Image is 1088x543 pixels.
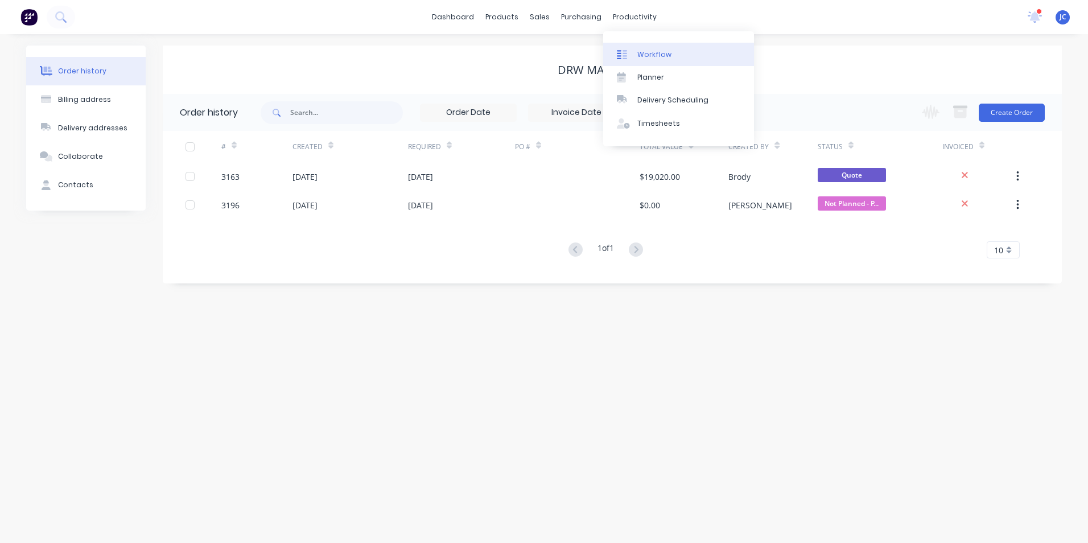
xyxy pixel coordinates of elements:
div: 3163 [221,171,240,183]
button: Order history [26,57,146,85]
div: Order history [58,66,106,76]
input: Invoice Date [529,104,624,121]
div: PO # [515,142,530,152]
div: Workflow [637,50,671,60]
span: Quote [818,168,886,182]
a: dashboard [426,9,480,26]
a: Workflow [603,43,754,65]
button: Billing address [26,85,146,114]
div: Contacts [58,180,93,190]
div: Order history [180,106,238,120]
div: [DATE] [408,199,433,211]
div: Created [292,131,408,162]
div: # [221,131,292,162]
div: Planner [637,72,664,83]
a: Planner [603,66,754,89]
div: Delivery Scheduling [637,95,708,105]
a: Timesheets [603,112,754,135]
div: $0.00 [640,199,660,211]
div: [DATE] [408,171,433,183]
img: Factory [20,9,38,26]
div: [PERSON_NAME] [728,199,792,211]
div: Invoiced [942,142,974,152]
span: Not Planned - P... [818,196,886,211]
div: purchasing [555,9,607,26]
input: Order Date [421,104,516,121]
div: Required [408,142,441,152]
button: Delivery addresses [26,114,146,142]
span: 10 [994,244,1003,256]
div: 3196 [221,199,240,211]
button: Contacts [26,171,146,199]
div: PO # [515,131,640,162]
div: DRW Maintenance [558,63,667,77]
div: Status [818,142,843,152]
input: Search... [290,101,403,124]
div: Created [292,142,323,152]
span: JC [1060,12,1066,22]
a: Delivery Scheduling [603,89,754,112]
button: Create Order [979,104,1045,122]
div: [DATE] [292,199,318,211]
div: products [480,9,524,26]
div: Delivery addresses [58,123,127,133]
div: sales [524,9,555,26]
div: Collaborate [58,151,103,162]
div: 1 of 1 [597,242,614,258]
div: productivity [607,9,662,26]
div: Created By [728,131,817,162]
div: [DATE] [292,171,318,183]
button: Collaborate [26,142,146,171]
div: Invoiced [942,131,1013,162]
div: # [221,142,226,152]
div: $19,020.00 [640,171,680,183]
div: Timesheets [637,118,680,129]
div: Required [408,131,515,162]
div: Brody [728,171,751,183]
div: Status [818,131,942,162]
div: Billing address [58,94,111,105]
